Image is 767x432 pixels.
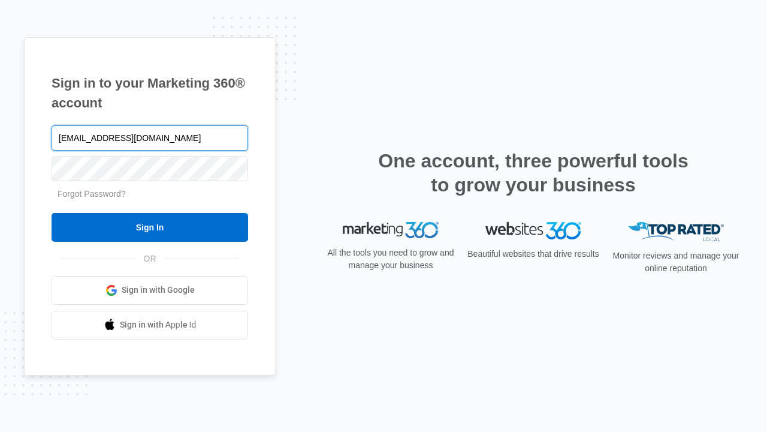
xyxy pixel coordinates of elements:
[375,149,692,197] h2: One account, three powerful tools to grow your business
[52,73,248,113] h1: Sign in to your Marketing 360® account
[485,222,581,239] img: Websites 360
[52,213,248,242] input: Sign In
[52,311,248,340] a: Sign in with Apple Id
[58,189,126,199] a: Forgot Password?
[135,253,165,265] span: OR
[609,250,743,275] p: Monitor reviews and manage your online reputation
[466,248,600,260] p: Beautiful websites that drive results
[628,222,724,242] img: Top Rated Local
[120,319,197,331] span: Sign in with Apple Id
[52,125,248,151] input: Email
[343,222,439,239] img: Marketing 360
[324,247,458,272] p: All the tools you need to grow and manage your business
[122,284,195,296] span: Sign in with Google
[52,276,248,305] a: Sign in with Google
